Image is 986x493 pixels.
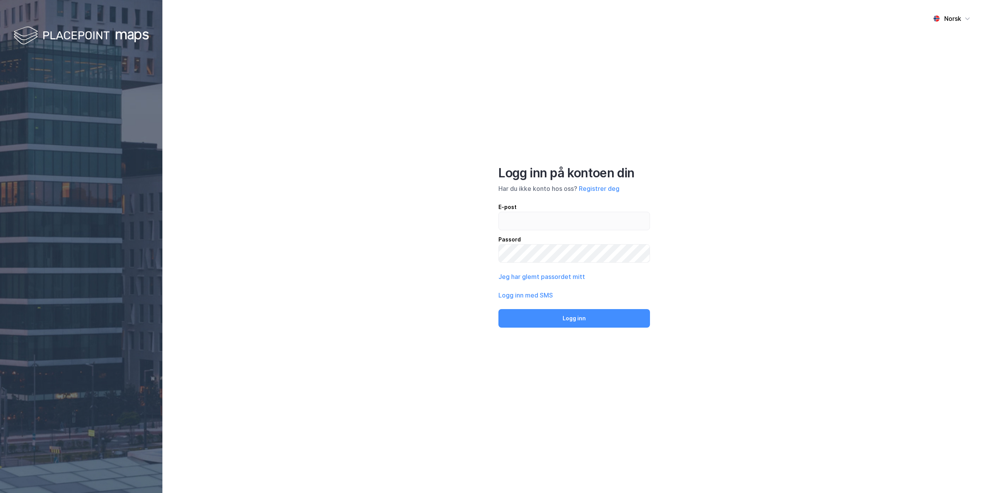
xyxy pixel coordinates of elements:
button: Logg inn [498,309,650,328]
button: Logg inn med SMS [498,291,553,300]
button: Jeg har glemt passordet mitt [498,272,585,281]
img: logo-white.f07954bde2210d2a523dddb988cd2aa7.svg [14,25,149,48]
div: Passord [498,235,650,244]
iframe: Chat Widget [947,456,986,493]
div: E-post [498,202,650,212]
div: Logg inn på kontoen din [498,165,650,181]
div: Har du ikke konto hos oss? [498,184,650,193]
button: Registrer deg [579,184,619,193]
div: Norsk [944,14,961,23]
